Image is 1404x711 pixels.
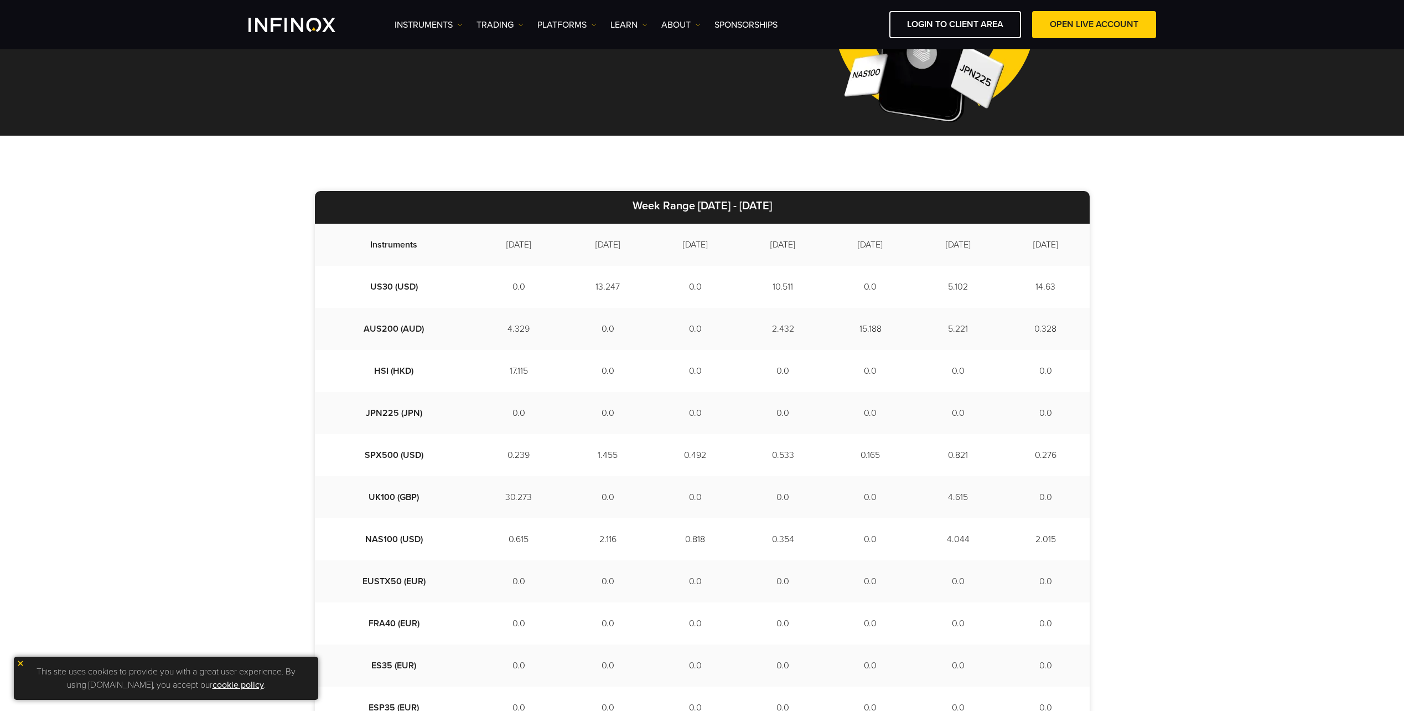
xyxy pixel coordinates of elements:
td: 0.0 [914,645,1002,687]
td: 0.0 [564,350,651,392]
td: 0.0 [827,645,914,687]
td: HSI (HKD) [315,350,474,392]
td: 0.492 [651,434,739,476]
td: 0.821 [914,434,1002,476]
td: 0.0 [651,560,739,602]
td: 0.0 [564,392,651,434]
td: [DATE] [564,224,651,266]
td: 0.0 [473,266,564,308]
a: PLATFORMS [537,18,597,32]
td: FRA40 (EUR) [315,602,474,645]
td: 0.0 [651,476,739,518]
td: 4.615 [914,476,1002,518]
td: 0.0 [651,350,739,392]
a: Learn [610,18,647,32]
td: 0.165 [827,434,914,476]
a: cookie policy [213,679,264,691]
a: INFINOX Logo [248,18,361,32]
td: 0.0 [1002,392,1089,434]
a: OPEN LIVE ACCOUNT [1032,11,1156,38]
a: LOGIN TO CLIENT AREA [889,11,1021,38]
td: 0.0 [827,392,914,434]
td: 4.329 [473,308,564,350]
td: 0.0 [739,350,826,392]
td: 30.273 [473,476,564,518]
td: US30 (USD) [315,266,474,308]
td: Instruments [315,224,474,266]
td: [DATE] [739,224,826,266]
a: SPONSORSHIPS [714,18,778,32]
td: JPN225 (JPN) [315,392,474,434]
td: 10.511 [739,266,826,308]
td: 0.0 [651,308,739,350]
td: 0.0 [914,560,1002,602]
td: 15.188 [827,308,914,350]
td: 0.0 [651,602,739,645]
td: 0.0 [473,602,564,645]
td: [DATE] [827,224,914,266]
td: 0.0 [651,392,739,434]
strong: Week Range [633,199,695,213]
td: 17.115 [473,350,564,392]
td: 0.0 [473,645,564,687]
td: 1.455 [564,434,651,476]
td: 0.533 [739,434,826,476]
td: 0.0 [914,602,1002,645]
td: 0.0 [739,392,826,434]
td: 0.0 [1002,560,1089,602]
td: 0.0 [739,560,826,602]
td: 0.0 [473,560,564,602]
td: 14.63 [1002,266,1089,308]
img: yellow close icon [17,660,24,667]
td: 0.0 [1002,350,1089,392]
td: 0.0 [827,476,914,518]
td: 0.0 [827,350,914,392]
td: 0.328 [1002,308,1089,350]
td: 13.247 [564,266,651,308]
td: 0.818 [651,518,739,560]
td: 0.0 [827,518,914,560]
td: 0.354 [739,518,826,560]
td: 0.0 [1002,645,1089,687]
td: NAS100 (USD) [315,518,474,560]
td: 0.0 [739,602,826,645]
td: 0.0 [564,308,651,350]
td: 5.221 [914,308,1002,350]
td: 0.0 [739,476,826,518]
td: 0.615 [473,518,564,560]
td: 0.0 [827,266,914,308]
td: 2.432 [739,308,826,350]
td: 0.0 [564,560,651,602]
a: TRADING [476,18,524,32]
td: 0.0 [827,602,914,645]
strong: [DATE] - [DATE] [698,199,772,213]
td: 0.0 [651,645,739,687]
td: 0.0 [1002,476,1089,518]
td: 0.0 [564,645,651,687]
p: This site uses cookies to provide you with a great user experience. By using [DOMAIN_NAME], you a... [19,662,313,694]
td: ES35 (EUR) [315,645,474,687]
td: 4.044 [914,518,1002,560]
td: 0.0 [827,560,914,602]
td: 0.0 [1002,602,1089,645]
td: [DATE] [473,224,564,266]
td: 5.102 [914,266,1002,308]
td: 0.239 [473,434,564,476]
td: 2.015 [1002,518,1089,560]
td: 2.116 [564,518,651,560]
td: UK100 (GBP) [315,476,474,518]
td: 0.0 [914,350,1002,392]
td: SPX500 (USD) [315,434,474,476]
td: 0.0 [914,392,1002,434]
a: Instruments [395,18,463,32]
td: [DATE] [914,224,1002,266]
td: EUSTX50 (EUR) [315,560,474,602]
td: 0.276 [1002,434,1089,476]
td: 0.0 [739,645,826,687]
td: 0.0 [564,602,651,645]
td: [DATE] [1002,224,1089,266]
td: [DATE] [651,224,739,266]
td: 0.0 [651,266,739,308]
a: ABOUT [661,18,701,32]
td: 0.0 [473,392,564,434]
